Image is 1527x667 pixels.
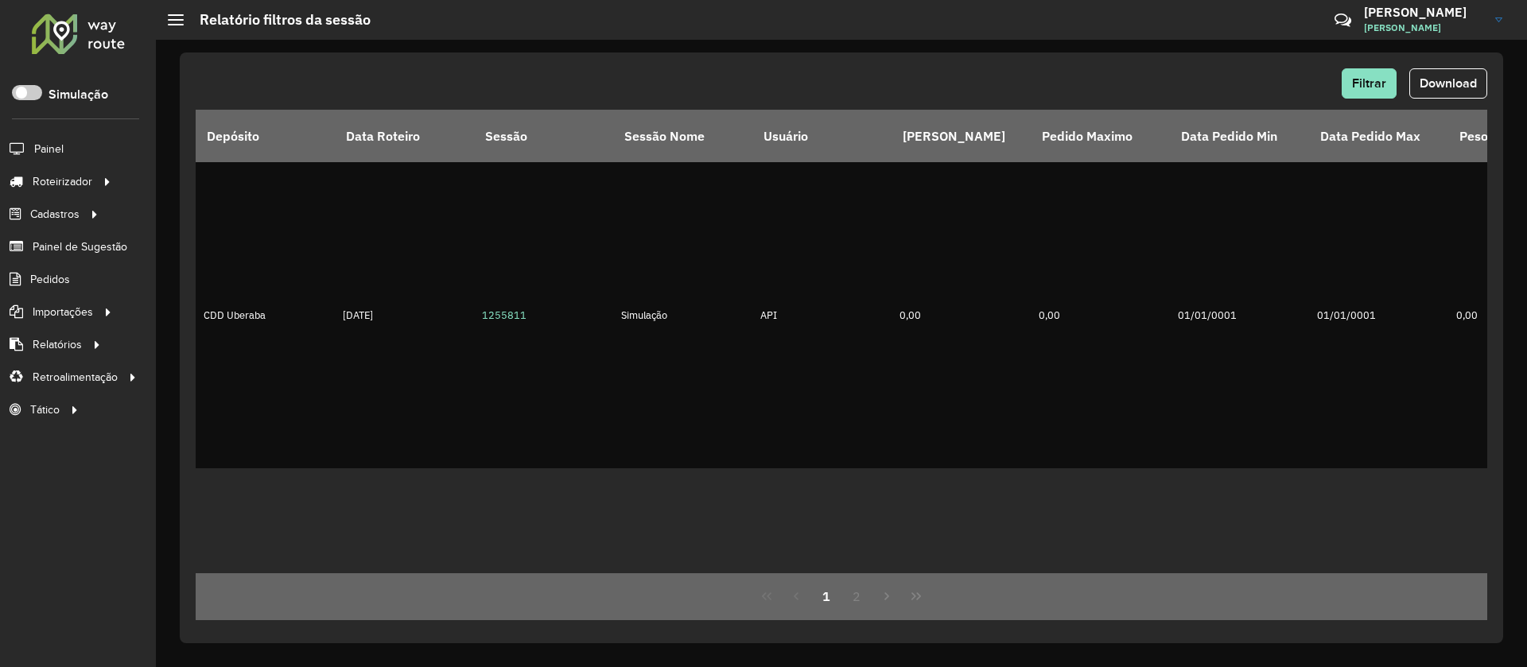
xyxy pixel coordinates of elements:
th: Sessão Nome [613,110,752,162]
label: Simulação [49,85,108,104]
td: Simulação [613,162,752,468]
span: Roteirizador [33,173,92,190]
span: Tático [30,401,60,418]
h2: Relatório filtros da sessão [184,11,371,29]
span: Painel de Sugestão [33,238,127,255]
th: Usuário [752,110,892,162]
th: [PERSON_NAME] [892,110,1031,162]
button: Filtrar [1342,68,1397,99]
span: Pedidos [30,271,70,288]
button: Last Page [901,581,931,611]
td: 0,00 [1031,162,1170,468]
td: 01/01/0001 [1170,162,1309,468]
span: Retroalimentação [33,369,118,386]
th: Data Pedido Min [1170,110,1309,162]
button: 1 [811,581,841,611]
td: 0,00 [892,162,1031,468]
th: Data Roteiro [335,110,474,162]
button: Download [1409,68,1487,99]
span: Download [1420,76,1477,90]
th: Data Pedido Max [1309,110,1448,162]
span: Painel [34,141,64,157]
td: API [752,162,892,468]
th: Depósito [196,110,335,162]
span: Cadastros [30,206,80,223]
th: Sessão [474,110,613,162]
span: Importações [33,304,93,320]
button: 2 [841,581,872,611]
td: 01/01/0001 [1309,162,1448,468]
span: Filtrar [1352,76,1386,90]
span: [PERSON_NAME] [1364,21,1483,35]
th: Pedido Maximo [1031,110,1170,162]
a: 1255811 [482,308,526,322]
td: CDD Uberaba [196,162,335,468]
button: Next Page [872,581,902,611]
h3: [PERSON_NAME] [1364,5,1483,20]
span: Relatórios [33,336,82,353]
td: [DATE] [335,162,474,468]
a: Contato Rápido [1326,3,1360,37]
